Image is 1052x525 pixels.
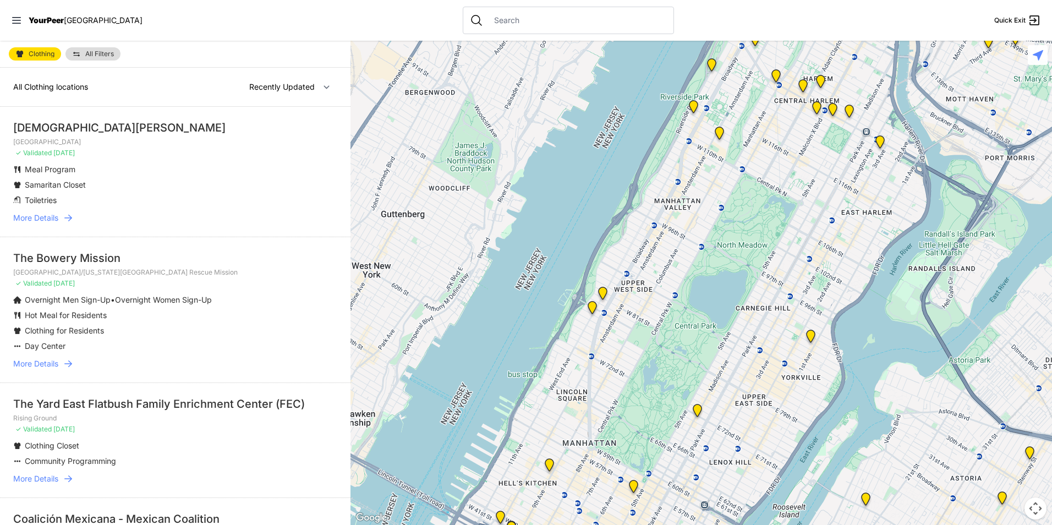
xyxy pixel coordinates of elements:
div: [DEMOGRAPHIC_DATA][PERSON_NAME] [13,120,337,135]
input: Search [487,15,667,26]
span: More Details [13,358,58,369]
span: Hot Meal for Residents [25,310,107,320]
button: Map camera controls [1024,497,1046,519]
p: [GEOGRAPHIC_DATA] [13,138,337,146]
div: Manhattan [691,404,704,422]
span: Community Programming [25,456,116,466]
span: Clothing Closet [25,441,79,450]
div: Pathways Adult Drop-In Program [596,287,610,304]
div: 9th Avenue Drop-in Center [543,458,556,476]
a: Quick Exit [994,14,1041,27]
a: All Filters [65,47,120,61]
div: East Harlem [842,105,856,122]
div: Fancy Thrift Shop [859,493,873,510]
span: More Details [13,212,58,223]
a: More Details [13,473,337,484]
span: ✓ Validated [15,279,52,287]
span: Overnight Women Sign-Up [115,295,212,304]
span: • [111,295,115,304]
div: The Bowery Mission [13,250,337,266]
div: Uptown/Harlem DYCD Youth Drop-in Center [796,79,810,97]
span: ✓ Validated [15,149,52,157]
span: All Clothing locations [13,82,88,91]
div: Manhattan [705,58,719,76]
span: YourPeer [29,15,64,25]
span: All Filters [85,51,114,57]
span: [DATE] [53,279,75,287]
div: The PILLARS – Holistic Recovery Support [769,69,783,87]
span: ✓ Validated [15,425,52,433]
span: [GEOGRAPHIC_DATA] [64,15,143,25]
span: Clothing [29,51,54,57]
div: The Cathedral Church of St. John the Divine [713,127,726,144]
span: [DATE] [53,425,75,433]
span: Samaritan Closet [25,180,86,189]
span: Meal Program [25,165,75,174]
div: Manhattan [826,103,840,121]
span: More Details [13,473,58,484]
a: Open this area in Google Maps (opens a new window) [353,511,390,525]
div: Main Location [873,135,887,153]
span: Clothing for Residents [25,326,104,335]
div: The Bronx Pride Center [1009,32,1022,50]
p: Rising Ground [13,414,337,423]
span: Day Center [25,341,65,351]
span: [DATE] [53,149,75,157]
p: [GEOGRAPHIC_DATA]/[US_STATE][GEOGRAPHIC_DATA] Rescue Mission [13,268,337,277]
div: Manhattan [814,75,828,92]
a: More Details [13,212,337,223]
div: Avenue Church [804,330,818,347]
div: Ford Hall [687,100,700,118]
span: Quick Exit [994,16,1026,25]
img: Google [353,511,390,525]
a: YourPeer[GEOGRAPHIC_DATA] [29,17,143,24]
div: The Yard East Flatbush Family Enrichment Center (FEC) [13,396,337,412]
a: More Details [13,358,337,369]
span: Overnight Men Sign-Up [25,295,111,304]
span: Toiletries [25,195,57,205]
a: Clothing [9,47,61,61]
